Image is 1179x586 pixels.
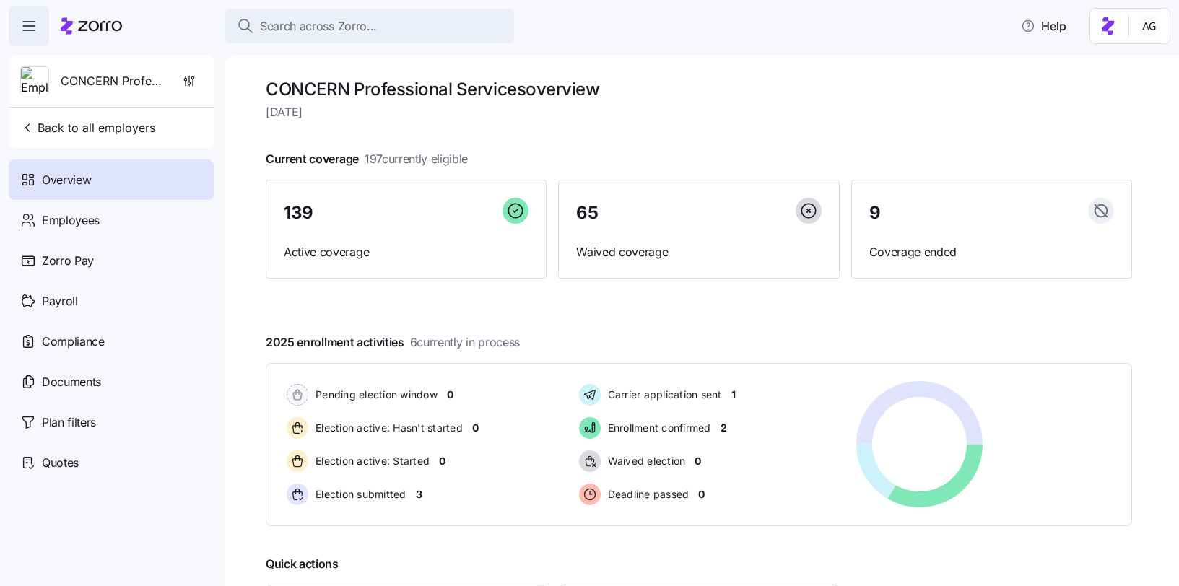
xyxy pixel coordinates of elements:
[604,487,689,502] span: Deadline passed
[61,72,165,90] span: CONCERN Professional Services
[9,159,214,200] a: Overview
[447,388,453,402] span: 0
[439,454,445,468] span: 0
[42,333,105,351] span: Compliance
[42,252,94,270] span: Zorro Pay
[311,421,463,435] span: Election active: Hasn't started
[260,17,377,35] span: Search across Zorro...
[410,333,520,351] span: 6 currently in process
[9,402,214,442] a: Plan filters
[731,388,736,402] span: 1
[21,67,48,96] img: Employer logo
[604,421,711,435] span: Enrollment confirmed
[266,150,468,168] span: Current coverage
[266,555,339,573] span: Quick actions
[266,103,1132,121] span: [DATE]
[869,243,1114,261] span: Coverage ended
[42,454,79,472] span: Quotes
[576,204,598,222] span: 65
[311,487,406,502] span: Election submitted
[416,487,422,502] span: 3
[225,9,514,43] button: Search across Zorro...
[42,373,101,391] span: Documents
[311,388,438,402] span: Pending election window
[9,240,214,281] a: Zorro Pay
[284,243,528,261] span: Active coverage
[311,454,430,468] span: Election active: Started
[42,414,96,432] span: Plan filters
[266,78,1132,100] h1: CONCERN Professional Services overview
[14,113,161,142] button: Back to all employers
[9,281,214,321] a: Payroll
[9,362,214,402] a: Documents
[721,421,727,435] span: 2
[1009,12,1078,40] button: Help
[1021,17,1066,35] span: Help
[9,321,214,362] a: Compliance
[695,454,701,468] span: 0
[20,119,155,136] span: Back to all employers
[284,204,313,222] span: 139
[365,150,468,168] span: 197 currently eligible
[9,442,214,483] a: Quotes
[42,292,78,310] span: Payroll
[604,454,686,468] span: Waived election
[604,388,722,402] span: Carrier application sent
[698,487,705,502] span: 0
[472,421,479,435] span: 0
[1138,14,1161,38] img: 5fc55c57e0610270ad857448bea2f2d5
[42,171,91,189] span: Overview
[42,211,100,229] span: Employees
[869,204,881,222] span: 9
[576,243,821,261] span: Waived coverage
[9,200,214,240] a: Employees
[266,333,520,351] span: 2025 enrollment activities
